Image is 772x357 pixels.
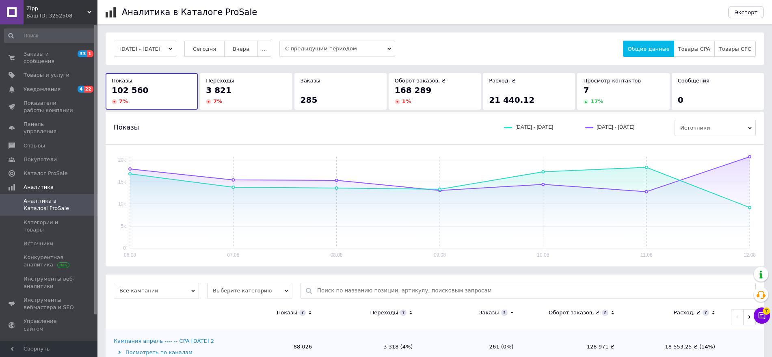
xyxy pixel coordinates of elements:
span: 285 [301,95,318,105]
span: Отзывы [24,142,45,149]
span: Вчера [233,46,249,52]
span: 102 560 [112,85,148,95]
span: 1 [87,50,93,57]
span: Переходы [206,78,234,84]
text: 07.08 [227,252,239,258]
text: 0 [123,245,126,251]
span: 7 % [119,98,128,104]
span: Каталог ProSale [24,170,67,177]
h1: Аналитика в Каталоге ProSale [122,7,257,17]
div: Показы [277,309,297,316]
span: Показатели работы компании [24,100,75,114]
span: 1 % [402,98,411,104]
span: 4 [78,86,84,93]
span: Товары CPC [719,46,751,52]
span: Уведомления [24,86,61,93]
span: Заказы и сообщения [24,50,75,65]
span: 7 % [213,98,222,104]
div: Расход, ₴ [674,309,701,316]
span: Источники [24,240,53,247]
input: Поиск по названию позиции, артикулу, поисковым запросам [317,283,751,299]
text: 10.08 [537,252,549,258]
span: 21 440.12 [489,95,534,105]
span: Панель управления [24,121,75,135]
div: Оборот заказов, ₴ [549,309,600,316]
text: 09.08 [434,252,446,258]
button: Вчера [224,41,258,57]
span: Сегодня [193,46,216,52]
button: Товары CPC [714,41,756,57]
span: Аналитика [24,184,54,191]
text: 08.08 [331,252,343,258]
button: Экспорт [728,6,764,18]
span: 168 289 [395,85,431,95]
span: Zipp [26,5,87,12]
div: Кампания апрель ---- -- CPA [DATE] 2 [114,338,214,345]
button: Сегодня [184,41,225,57]
div: Посмотреть по каналам [114,349,217,356]
button: Чат с покупателем7 [754,307,770,324]
input: Поиск [4,28,96,43]
span: С предыдущим периодом [279,41,395,57]
text: 15k [118,179,126,185]
span: Покупатели [24,156,57,163]
span: Категории и товары [24,219,75,234]
span: Товары и услуги [24,71,69,79]
span: Общие данные [627,46,669,52]
span: 33 [78,50,87,57]
span: 17 % [590,98,603,104]
span: 0 [678,95,683,105]
span: Источники [675,120,756,136]
span: Инструменты веб-аналитики [24,275,75,290]
span: Просмотр контактов [583,78,641,84]
span: Аналітика в Каталозі ProSale [24,197,75,212]
span: 3 821 [206,85,231,95]
span: 7 [763,307,770,315]
text: 11.08 [640,252,653,258]
text: 5k [121,223,126,229]
text: 12.08 [744,252,756,258]
span: Расход, ₴ [489,78,516,84]
span: Инструменты вебмастера и SEO [24,296,75,311]
button: Общие данные [623,41,674,57]
span: Заказы [301,78,320,84]
div: Заказы [479,309,499,316]
span: Товары CPA [678,46,710,52]
span: Конкурентная аналитика [24,254,75,268]
text: 20k [118,157,126,163]
span: ... [262,46,267,52]
span: Экспорт [735,9,757,15]
span: Управление сайтом [24,318,75,332]
span: 22 [84,86,93,93]
text: 10k [118,201,126,207]
span: Оборот заказов, ₴ [395,78,446,84]
span: Сообщения [678,78,709,84]
span: Кошелек компании [24,339,75,354]
div: Переходы [370,309,398,316]
div: Ваш ID: 3252508 [26,12,97,19]
button: Товары CPA [674,41,715,57]
span: Показы [114,123,139,132]
button: ... [257,41,271,57]
span: Все кампании [114,283,199,299]
span: Показы [112,78,132,84]
span: 7 [583,85,589,95]
text: 06.08 [124,252,136,258]
span: Выберите категорию [207,283,292,299]
button: [DATE] - [DATE] [114,41,176,57]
